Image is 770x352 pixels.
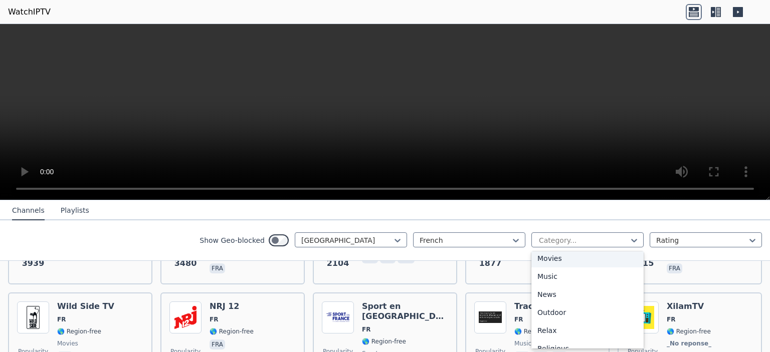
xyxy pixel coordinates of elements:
span: 2104 [327,257,349,269]
img: Wild Side TV [17,301,49,333]
div: Music [531,267,644,285]
div: Outdoor [531,303,644,321]
p: fra [210,339,225,349]
span: music [514,339,531,347]
h6: Wild Side TV [57,301,114,311]
span: 3939 [22,257,45,269]
h6: Trace Urban [514,301,569,311]
div: Relax [531,321,644,339]
span: 1877 [479,257,502,269]
button: Playlists [61,201,89,220]
h6: XilamTV [667,301,713,311]
p: fra [667,263,682,273]
p: fra [210,263,225,273]
span: FR [362,325,370,333]
div: News [531,285,644,303]
img: Trace Urban [474,301,506,333]
span: movies [57,339,78,347]
span: 🌎 Region-free [210,327,254,335]
span: _No reponse_ [667,339,711,347]
span: FR [210,315,218,323]
span: FR [667,315,675,323]
div: Movies [531,249,644,267]
img: Sport en France [322,301,354,333]
span: 🌎 Region-free [514,327,558,335]
span: 🌎 Region-free [362,337,406,345]
img: NRJ 12 [169,301,202,333]
a: WatchIPTV [8,6,51,18]
h6: Sport en [GEOGRAPHIC_DATA] [362,301,448,321]
label: Show Geo-blocked [200,235,265,245]
span: FR [514,315,523,323]
span: 🌎 Region-free [57,327,101,335]
span: 3480 [174,257,197,269]
span: 🌎 Region-free [667,327,711,335]
span: FR [57,315,66,323]
button: Channels [12,201,45,220]
h6: NRJ 12 [210,301,254,311]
